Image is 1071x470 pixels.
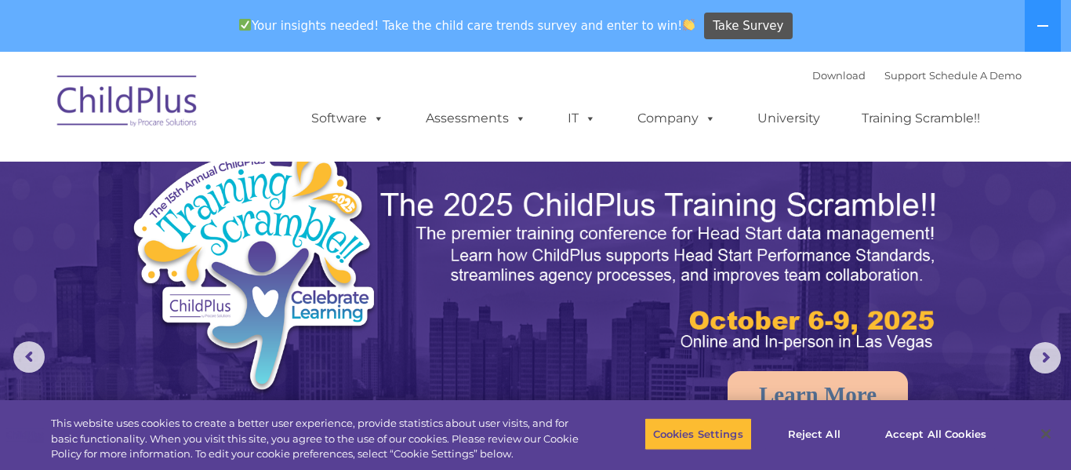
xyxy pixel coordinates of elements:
div: This website uses cookies to create a better user experience, provide statistics about user visit... [51,416,589,462]
a: IT [552,103,612,134]
a: Company [622,103,732,134]
a: Support [884,69,926,82]
a: Training Scramble!! [846,103,996,134]
button: Cookies Settings [644,417,752,450]
a: Learn More [728,371,908,419]
img: ChildPlus by Procare Solutions [49,64,206,143]
button: Accept All Cookies [877,417,995,450]
span: Phone number [218,168,285,180]
button: Reject All [765,417,863,450]
a: Take Survey [704,13,793,40]
a: Download [812,69,866,82]
a: Assessments [410,103,542,134]
a: Schedule A Demo [929,69,1022,82]
img: 👏 [683,19,695,31]
font: | [812,69,1022,82]
a: Software [296,103,400,134]
img: ✅ [239,19,251,31]
span: Your insights needed! Take the child care trends survey and enter to win! [232,10,702,41]
button: Close [1029,417,1063,451]
span: Last name [218,104,266,115]
span: Take Survey [713,13,783,40]
a: University [742,103,836,134]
